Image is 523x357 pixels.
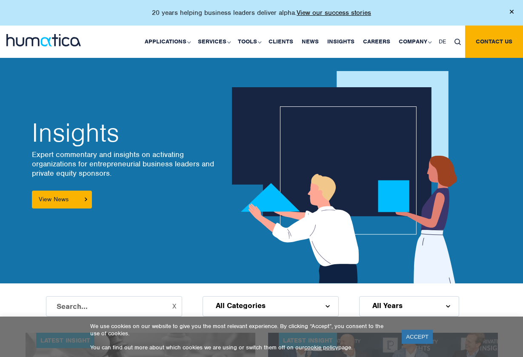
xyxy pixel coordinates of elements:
span: DE [439,38,446,45]
a: DE [434,26,450,58]
a: Tools [234,26,264,58]
span: All Categories [216,302,266,309]
p: You can find out more about which cookies we are using or switch them off on our page. [90,344,391,351]
span: All Years [372,302,403,309]
a: News [297,26,323,58]
img: search_icon [454,39,461,45]
img: d_arroww [446,305,450,308]
img: arrowicon [85,197,87,201]
a: Clients [264,26,297,58]
h2: Insights [32,120,215,146]
img: logo [6,34,81,46]
a: Company [394,26,434,58]
a: View News [32,191,92,208]
a: Applications [140,26,194,58]
p: 20 years helping business leaders deliver alpha. [152,9,371,17]
img: about_banner1 [232,71,466,283]
a: Contact us [465,26,523,58]
a: Insights [323,26,359,58]
a: Services [194,26,234,58]
button: X [172,303,176,310]
a: cookie policy [304,344,338,351]
a: Careers [359,26,394,58]
p: Expert commentary and insights on activating organizations for entrepreneurial business leaders a... [32,150,215,178]
a: ACCEPT [402,330,433,344]
img: d_arroww [326,305,329,308]
a: View our success stories [297,9,371,17]
p: We use cookies on our website to give you the most relevant experience. By clicking “Accept”, you... [90,323,391,337]
input: Search... [46,296,182,317]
